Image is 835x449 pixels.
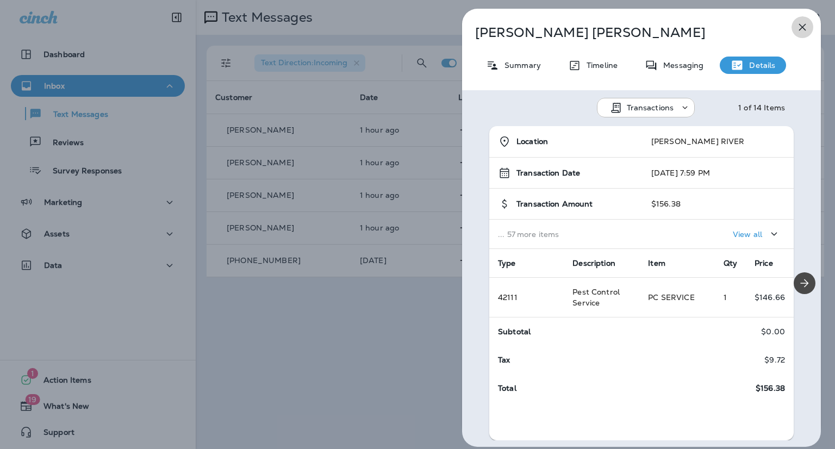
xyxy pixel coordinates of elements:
span: Description [572,258,615,268]
p: Summary [499,61,541,70]
p: Details [744,61,775,70]
span: $156.38 [756,384,785,393]
span: Qty [724,258,737,268]
p: View all [733,230,762,239]
td: [DATE] 7:59 PM [643,158,794,189]
button: Next [794,272,815,294]
p: Timeline [581,61,618,70]
span: Total [498,383,516,393]
span: Type [498,258,516,268]
td: [PERSON_NAME] RIVER [643,126,794,158]
span: 1 [724,292,727,302]
p: Transactions [627,103,674,112]
span: Location [516,137,548,146]
span: Item [648,258,665,268]
span: Tax [498,355,510,365]
span: Price [755,258,773,268]
div: 1 of 14 Items [738,103,785,112]
span: Transaction Date [516,169,580,178]
span: Pest Control Service [572,287,620,308]
p: Messaging [658,61,703,70]
span: Transaction Amount [516,199,593,209]
button: View all [728,224,785,244]
p: ... 57 more items [498,230,634,239]
td: $156.38 [643,189,794,220]
p: $146.66 [755,293,785,302]
span: 42111 [498,292,518,302]
span: Subtotal [498,327,531,336]
p: $9.72 [764,356,785,364]
span: PC SERVICE [648,292,694,302]
p: [PERSON_NAME] [PERSON_NAME] [475,25,772,40]
p: $0.00 [761,327,785,336]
